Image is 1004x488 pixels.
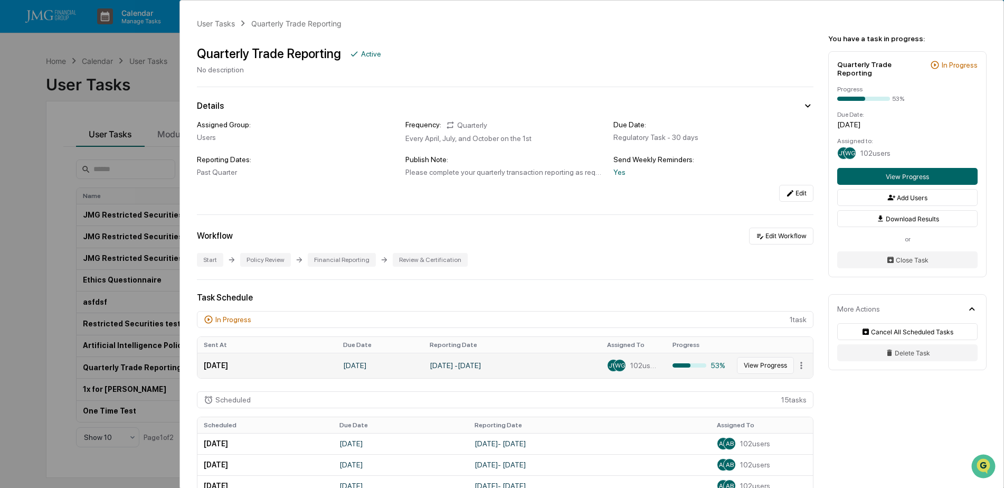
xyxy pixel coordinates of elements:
[11,81,30,100] img: 1746055101610-c473b297-6a78-478c-a979-82029cc54cd1
[197,168,397,176] div: Past Quarter
[197,454,333,475] td: [DATE]
[837,251,978,268] button: Close Task
[6,212,72,231] a: 🖐️Preclearance
[711,417,813,433] th: Assigned To
[72,212,135,231] a: 🗄️Attestations
[33,172,140,181] span: [PERSON_NAME].[PERSON_NAME]
[423,337,601,353] th: Reporting Date
[613,155,813,164] div: Send Weekly Reminders:
[839,149,848,157] span: JW
[613,133,813,142] div: Regulatory Task - 30 days
[21,216,68,227] span: Preclearance
[197,253,223,267] div: Start
[333,433,468,454] td: [DATE]
[77,217,85,226] div: 🗄️
[828,34,987,43] div: You have a task in progress:
[719,461,727,468] span: AA
[251,19,342,28] div: Quarterly Trade Reporting
[148,144,169,152] span: [DATE]
[726,440,734,447] span: AB
[837,323,978,340] button: Cancel All Scheduled Tasks
[837,236,978,243] div: or
[197,231,233,241] div: Workflow
[845,149,855,157] span: WG
[719,440,727,447] span: AA
[105,262,128,270] span: Pylon
[308,253,376,267] div: Financial Reporting
[197,133,397,142] div: Users
[446,120,487,130] div: Quarterly
[11,217,19,226] div: 🖐️
[11,134,27,151] img: Steve.Lennart
[468,454,711,475] td: [DATE] - [DATE]
[609,362,618,369] span: JW
[726,461,734,468] span: AB
[837,137,978,145] div: Assigned to:
[197,65,381,74] div: No description
[615,362,625,369] span: WG
[740,461,770,469] span: 102 users
[837,86,978,93] div: Progress
[333,417,468,433] th: Due Date
[142,144,146,152] span: •
[142,172,146,181] span: •
[197,101,224,111] div: Details
[630,361,660,370] span: 102 users
[11,237,19,246] div: 🔎
[666,337,732,353] th: Progress
[197,155,397,164] div: Reporting Dates:
[393,253,468,267] div: Review & Certification
[837,120,978,129] div: [DATE]
[837,344,978,361] button: Delete Task
[197,46,341,61] div: Quarterly Trade Reporting
[197,19,235,28] div: User Tasks
[6,232,71,251] a: 🔎Data Lookup
[737,357,794,374] button: View Progress
[361,50,381,58] div: Active
[779,185,813,202] button: Edit
[860,149,891,157] span: 102 users
[197,311,813,328] div: 1 task
[837,210,978,227] button: Download Results
[970,453,999,482] iframe: Open customer support
[837,111,978,118] div: Due Date:
[333,454,468,475] td: [DATE]
[337,337,423,353] th: Due Date
[613,168,813,176] div: Yes
[179,84,192,97] button: Start new chat
[11,22,192,39] p: How can we help?
[197,293,813,303] div: Task Schedule
[164,115,192,128] button: See all
[423,353,601,378] td: [DATE] - [DATE]
[837,305,880,313] div: More Actions
[240,253,291,267] div: Policy Review
[942,61,978,69] div: In Progress
[74,261,128,270] a: Powered byPylon
[148,172,169,181] span: [DATE]
[11,117,71,126] div: Past conversations
[837,189,978,206] button: Add Users
[215,315,251,324] div: In Progress
[22,81,41,100] img: 8933085812038_c878075ebb4cc5468115_72.jpg
[749,228,813,245] button: Edit Workflow
[468,433,711,454] td: [DATE] - [DATE]
[613,120,813,129] div: Due Date:
[197,433,333,454] td: [DATE]
[405,168,605,176] div: Please complete your quarterly transaction reporting as required by SEC regulation.
[405,155,605,164] div: Publish Note:
[21,236,67,247] span: Data Lookup
[197,337,337,353] th: Sent At
[197,120,397,129] div: Assigned Group:
[48,81,173,91] div: Start new chat
[740,439,770,448] span: 102 users
[405,134,605,143] div: Every April, July, and October on the 1st
[673,361,725,370] div: 53%
[837,168,978,185] button: View Progress
[197,391,813,408] div: 15 task s
[48,91,145,100] div: We're available if you need us!
[11,162,27,179] img: Steve.Lennart
[197,353,337,378] td: [DATE]
[837,60,926,77] div: Quarterly Trade Reporting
